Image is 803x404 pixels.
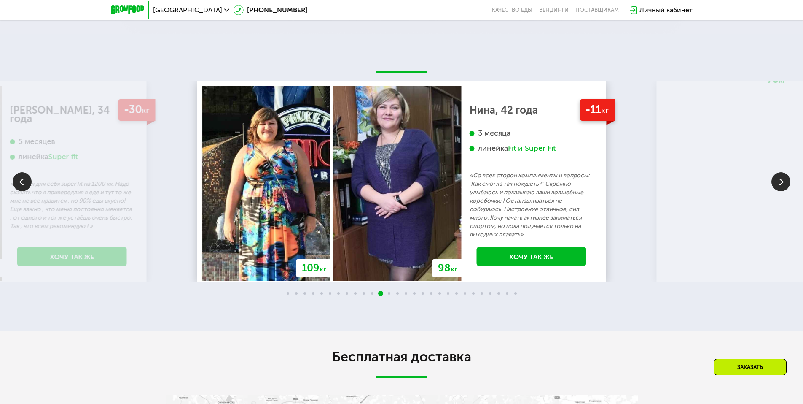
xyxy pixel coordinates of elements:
[779,265,786,273] span: кг
[432,259,463,277] div: 98
[320,265,326,273] span: кг
[470,106,594,114] div: Нина, 42 года
[639,5,693,15] div: Личный кабинет
[470,171,594,239] p: «Со всех сторон комплименты и вопросы: 'Как смогла так похудеть?” Скромно улыбаюсь и показываю ва...
[508,144,556,153] div: Fit и Super Fit
[470,128,594,138] div: 3 месяца
[153,7,222,14] span: [GEOGRAPHIC_DATA]
[714,359,787,375] div: Заказать
[17,247,127,266] a: Хочу так же
[539,7,569,14] a: Вендинги
[575,7,619,14] div: поставщикам
[451,265,457,273] span: кг
[470,144,594,153] div: линейка
[142,106,149,115] span: кг
[10,137,134,146] div: 5 месяцев
[10,180,134,230] p: «Выбрал для себя super fit на 1200 кк. Надо сказать что я привередлив в еде и тут то же мне не вс...
[580,99,615,121] div: -11
[13,172,32,191] img: Slide left
[166,348,638,365] h2: Бесплатная доставка
[601,106,609,115] span: кг
[48,152,78,162] div: Super fit
[10,106,134,123] div: [PERSON_NAME], 34 года
[234,5,307,15] a: [PHONE_NUMBER]
[477,247,586,266] a: Хочу так же
[296,259,332,277] div: 109
[118,99,155,121] div: -30
[762,259,791,277] div: 75
[771,172,790,191] img: Slide right
[492,7,532,14] a: Качество еды
[10,152,134,162] div: линейка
